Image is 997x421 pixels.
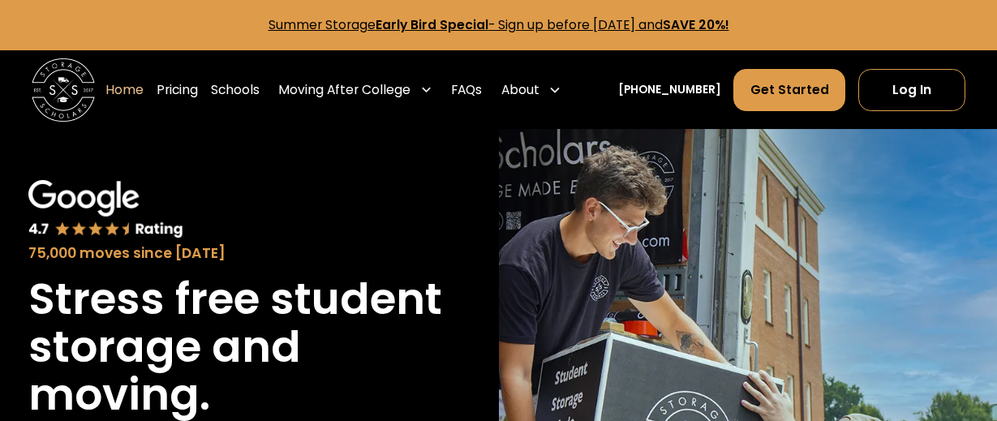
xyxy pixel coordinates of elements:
div: Moving After College [272,68,439,112]
a: Summer StorageEarly Bird Special- Sign up before [DATE] andSAVE 20%! [269,16,729,33]
a: FAQs [451,68,482,112]
a: Schools [211,68,260,112]
a: Pricing [157,68,198,112]
a: Get Started [733,69,845,112]
div: About [495,68,568,112]
a: Home [105,68,144,112]
a: [PHONE_NUMBER] [618,82,721,98]
img: Storage Scholars main logo [32,58,95,122]
strong: SAVE 20%! [663,16,729,33]
h1: Stress free student storage and moving. [28,276,471,419]
a: Log In [858,69,965,112]
div: About [501,80,539,99]
img: Google 4.7 star rating [28,180,183,239]
div: 75,000 moves since [DATE] [28,243,471,264]
strong: Early Bird Special [376,16,488,33]
div: Moving After College [278,80,410,99]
